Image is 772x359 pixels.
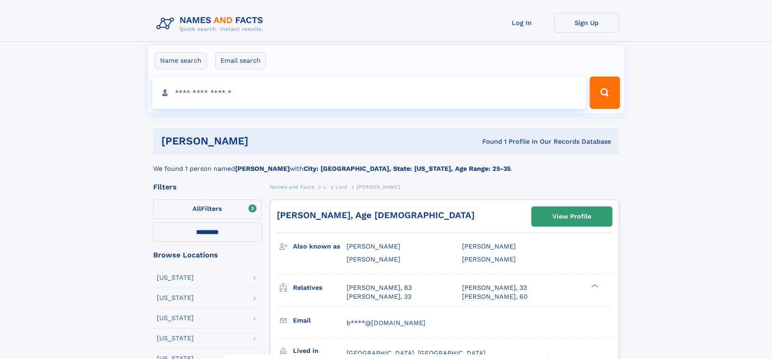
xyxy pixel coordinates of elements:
[293,344,346,358] h3: Lived in
[293,281,346,295] h3: Relatives
[323,184,327,190] span: L
[589,283,599,288] div: ❯
[153,251,262,259] div: Browse Locations
[554,13,619,33] a: Sign Up
[270,182,314,192] a: Names and Facts
[192,205,201,212] span: All
[157,295,194,301] div: [US_STATE]
[462,292,528,301] a: [PERSON_NAME], 60
[590,76,620,109] button: Search Button
[153,200,262,219] label: Filters
[462,283,527,292] a: [PERSON_NAME], 33
[462,255,516,263] span: [PERSON_NAME]
[215,52,266,69] label: Email search
[157,274,194,281] div: [US_STATE]
[346,292,411,301] a: [PERSON_NAME], 33
[161,136,366,146] h1: [PERSON_NAME]
[155,52,207,69] label: Name search
[357,184,400,190] span: [PERSON_NAME]
[153,154,619,174] div: We found 1 person named with .
[365,137,611,146] div: Found 1 Profile In Our Records Database
[552,207,591,226] div: View Profile
[152,76,586,109] input: search input
[293,240,346,253] h3: Also known as
[336,182,347,192] a: Lord
[293,314,346,327] h3: Email
[490,13,554,33] a: Log In
[157,315,194,321] div: [US_STATE]
[346,255,400,263] span: [PERSON_NAME]
[346,349,485,357] span: [GEOGRAPHIC_DATA], [GEOGRAPHIC_DATA]
[323,182,327,192] a: L
[346,283,412,292] a: [PERSON_NAME], 83
[346,242,400,250] span: [PERSON_NAME]
[336,184,347,190] span: Lord
[462,242,516,250] span: [PERSON_NAME]
[532,207,612,226] a: View Profile
[153,13,270,35] img: Logo Names and Facts
[157,335,194,342] div: [US_STATE]
[304,165,511,172] b: City: [GEOGRAPHIC_DATA], State: [US_STATE], Age Range: 25-35
[277,210,475,220] a: [PERSON_NAME], Age [DEMOGRAPHIC_DATA]
[153,183,262,191] div: Filters
[235,165,290,172] b: [PERSON_NAME]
